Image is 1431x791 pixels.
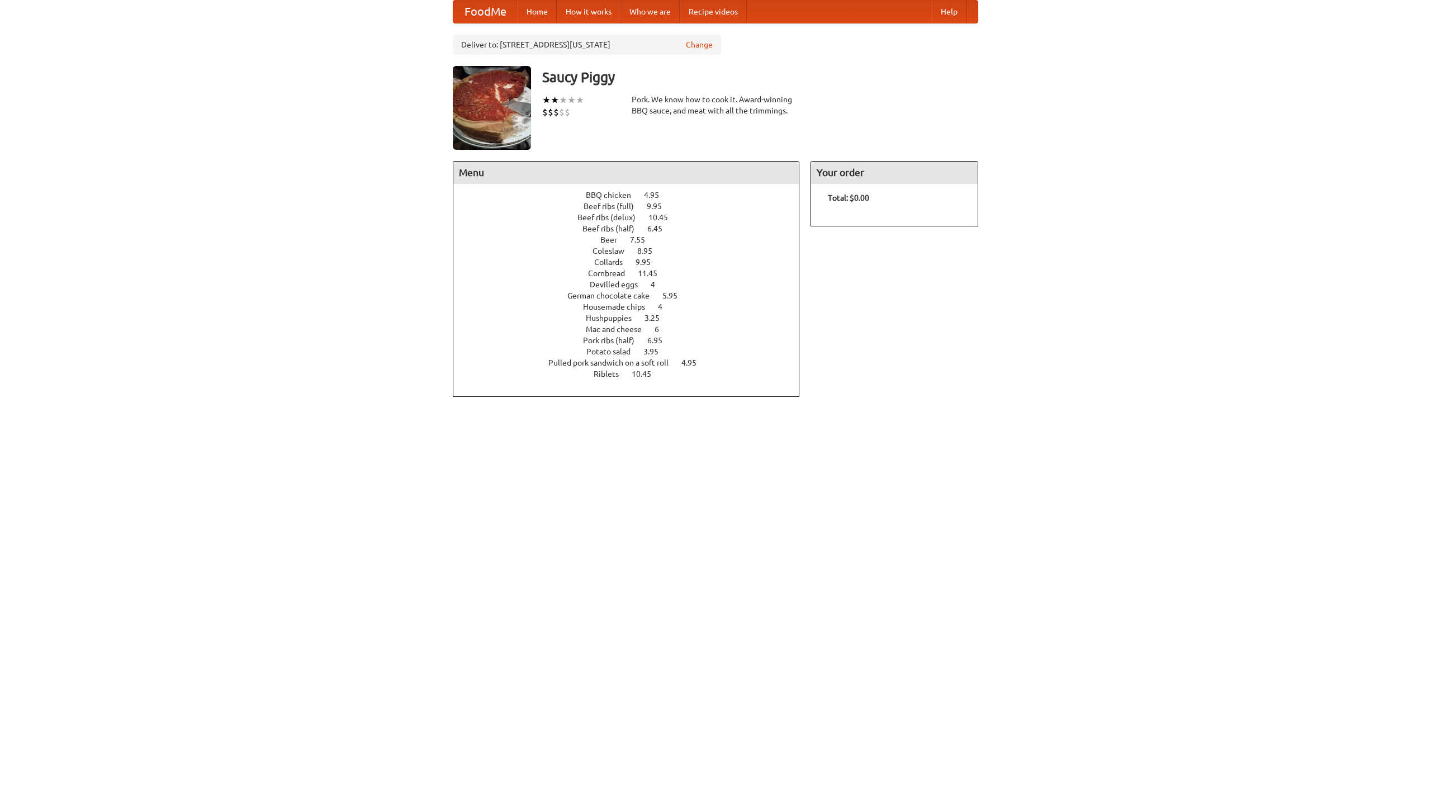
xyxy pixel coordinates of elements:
span: 6 [655,325,670,334]
h4: Menu [453,162,799,184]
a: Beef ribs (delux) 10.45 [577,213,689,222]
a: BBQ chicken 4.95 [586,191,680,200]
span: Housemade chips [583,302,656,311]
span: Coleslaw [593,247,636,255]
span: 9.95 [636,258,662,267]
a: Beef ribs (full) 9.95 [584,202,683,211]
span: 8.95 [637,247,664,255]
span: Pulled pork sandwich on a soft roll [548,358,680,367]
a: Riblets 10.45 [594,370,672,378]
span: Pork ribs (half) [583,336,646,345]
span: Mac and cheese [586,325,653,334]
a: Recipe videos [680,1,747,23]
a: Potato salad 3.95 [586,347,679,356]
li: ★ [551,94,559,106]
a: Mac and cheese 6 [586,325,680,334]
span: 11.45 [638,269,669,278]
h4: Your order [811,162,978,184]
span: 6.45 [647,224,674,233]
span: Cornbread [588,269,636,278]
li: ★ [576,94,584,106]
a: Hushpuppies 3.25 [586,314,680,323]
a: Beer 7.55 [600,235,666,244]
li: $ [542,106,548,119]
span: Beef ribs (half) [582,224,646,233]
span: Potato salad [586,347,642,356]
h3: Saucy Piggy [542,66,978,88]
a: How it works [557,1,620,23]
div: Deliver to: [STREET_ADDRESS][US_STATE] [453,35,721,55]
a: Help [932,1,966,23]
a: Collards 9.95 [594,258,671,267]
span: 3.25 [645,314,671,323]
a: Devilled eggs 4 [590,280,676,289]
span: German chocolate cake [567,291,661,300]
span: 4 [651,280,666,289]
li: $ [559,106,565,119]
a: Pork ribs (half) 6.95 [583,336,683,345]
li: $ [553,106,559,119]
span: 3.95 [643,347,670,356]
img: angular.jpg [453,66,531,150]
span: Beer [600,235,628,244]
li: $ [548,106,553,119]
li: $ [565,106,570,119]
span: 9.95 [647,202,673,211]
a: Housemade chips 4 [583,302,683,311]
span: 4.95 [681,358,708,367]
a: Who we are [620,1,680,23]
span: 4 [658,302,674,311]
li: ★ [559,94,567,106]
li: ★ [567,94,576,106]
a: FoodMe [453,1,518,23]
span: 6.95 [647,336,674,345]
li: ★ [542,94,551,106]
a: German chocolate cake 5.95 [567,291,698,300]
span: Hushpuppies [586,314,643,323]
div: Pork. We know how to cook it. Award-winning BBQ sauce, and meat with all the trimmings. [632,94,799,116]
span: Beef ribs (delux) [577,213,647,222]
span: Devilled eggs [590,280,649,289]
span: 7.55 [630,235,656,244]
a: Coleslaw 8.95 [593,247,673,255]
a: Pulled pork sandwich on a soft roll 4.95 [548,358,717,367]
span: 4.95 [644,191,670,200]
a: Beef ribs (half) 6.45 [582,224,683,233]
span: 10.45 [648,213,679,222]
span: BBQ chicken [586,191,642,200]
span: Beef ribs (full) [584,202,645,211]
a: Cornbread 11.45 [588,269,678,278]
span: 10.45 [632,370,662,378]
span: Collards [594,258,634,267]
span: Riblets [594,370,630,378]
b: Total: $0.00 [828,193,869,202]
span: 5.95 [662,291,689,300]
a: Home [518,1,557,23]
a: Change [686,39,713,50]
